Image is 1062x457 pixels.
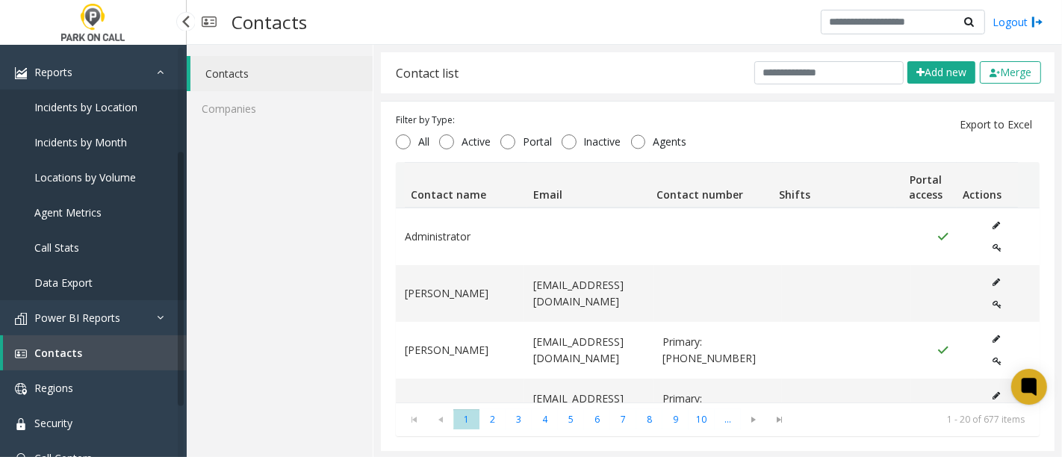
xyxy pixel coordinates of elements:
[577,134,629,149] span: Inactive
[15,313,27,325] img: 'icon'
[500,134,515,149] input: Portal
[984,237,1010,259] button: Edit Portal Access
[34,311,120,325] span: Power BI Reports
[3,335,187,370] a: Contacts
[993,14,1043,30] a: Logout
[584,409,610,429] span: Page 6
[34,381,73,395] span: Regions
[34,205,102,220] span: Agent Metrics
[396,208,524,265] td: Administrator
[524,265,653,322] td: [EMAIL_ADDRESS][DOMAIN_NAME]
[187,91,373,126] a: Companies
[15,67,27,79] img: 'icon'
[689,409,715,429] span: Page 10
[506,409,532,429] span: Page 3
[610,409,636,429] span: Page 7
[715,409,741,429] span: Page 11
[773,163,895,208] th: Shifts
[662,334,773,367] span: Primary: +12088636973
[34,416,72,430] span: Security
[662,391,773,424] span: Primary: +1 208-353-0544
[34,135,127,149] span: Incidents by Month
[15,348,27,360] img: 'icon'
[479,409,506,429] span: Page 2
[937,231,949,243] img: Portal Access Active
[34,170,136,184] span: Locations by Volume
[937,344,949,356] img: Portal Access Active
[984,214,1008,237] button: Edit
[937,401,949,413] img: Portal Access Active
[957,163,1018,208] th: Actions
[984,271,1008,293] button: Edit
[190,56,373,91] a: Contacts
[767,409,793,430] span: Go to the last page
[411,134,437,149] span: All
[984,385,1008,407] button: Edit
[770,414,790,426] span: Go to the last page
[405,163,527,208] th: Contact name
[645,134,694,149] span: Agents
[34,65,72,79] span: Reports
[744,414,764,426] span: Go to the next page
[15,383,27,395] img: 'icon'
[34,240,79,255] span: Call Stats
[396,265,524,322] td: [PERSON_NAME]
[741,409,767,430] span: Go to the next page
[662,409,689,429] span: Page 9
[802,413,1025,426] kendo-pager-info: 1 - 20 of 677 items
[1031,14,1043,30] img: logout
[34,276,93,290] span: Data Export
[631,134,646,149] input: Agents
[636,409,662,429] span: Page 8
[984,293,1010,316] button: Edit Portal Access
[990,69,1000,78] img: check
[524,322,653,379] td: [EMAIL_ADDRESS][DOMAIN_NAME]
[951,113,1041,137] button: Export to Excel
[907,61,975,84] button: Add new
[453,409,479,429] span: Page 1
[34,346,82,360] span: Contacts
[34,100,137,114] span: Incidents by Location
[527,163,650,208] th: Email
[895,163,957,208] th: Portal access
[515,134,559,149] span: Portal
[984,350,1010,373] button: Edit Portal Access
[532,409,558,429] span: Page 4
[396,162,1040,402] div: Data table
[984,328,1008,350] button: Edit
[396,114,694,127] div: Filter by Type:
[396,379,524,435] td: [PERSON_NAME]
[562,134,577,149] input: Inactive
[524,379,653,435] td: [EMAIL_ADDRESS][DOMAIN_NAME]
[650,163,772,208] th: Contact number
[439,134,454,149] input: Active
[202,4,217,40] img: pageIcon
[396,134,411,149] input: All
[558,409,584,429] span: Page 5
[980,61,1041,84] button: Merge
[224,4,314,40] h3: Contacts
[396,322,524,379] td: [PERSON_NAME]
[15,418,27,430] img: 'icon'
[454,134,498,149] span: Active
[396,63,459,83] div: Contact list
